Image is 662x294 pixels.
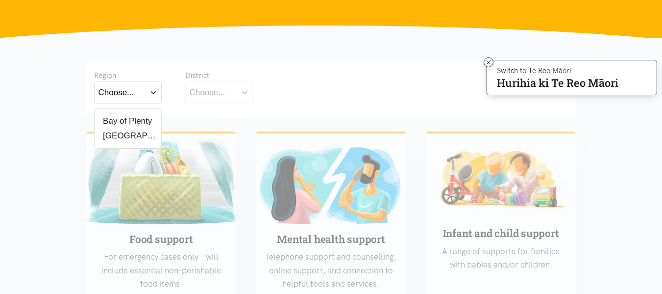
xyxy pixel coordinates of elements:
[98,86,134,99] div: Choose...
[185,70,253,81] div: District
[190,86,225,99] div: Choose...
[98,115,152,127] label: Bay of Plenty
[497,68,618,74] p: Switch to Te Reo Māori
[94,81,162,104] button: Choose...
[94,70,162,81] div: Region
[98,130,157,142] label: [GEOGRAPHIC_DATA]
[497,79,618,87] p: Hurihia ki Te Reo Māori
[185,81,253,104] button: Choose...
